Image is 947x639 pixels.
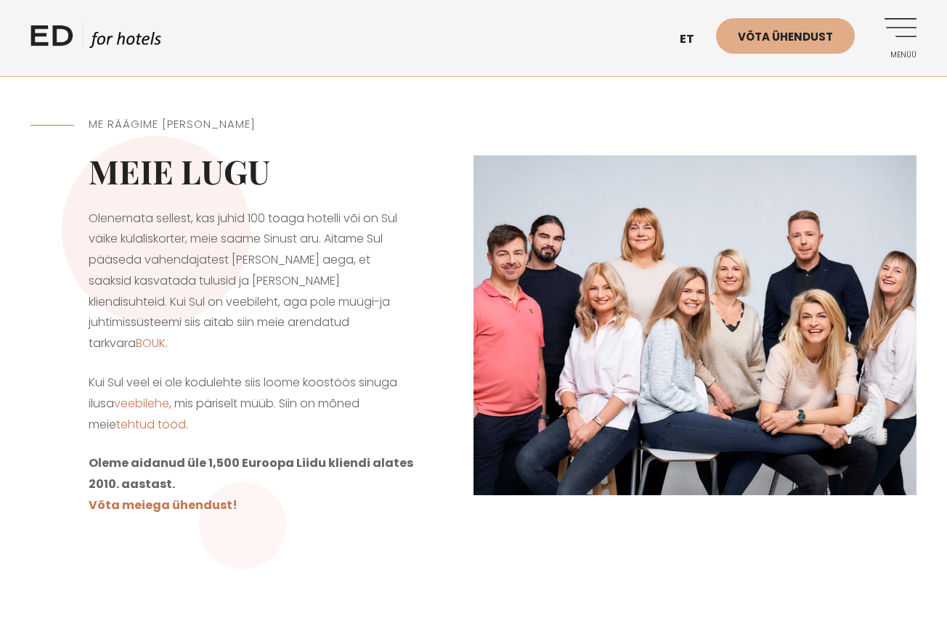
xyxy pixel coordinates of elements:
span: Menüü [877,51,916,60]
strong: Oleme aidanud üle 1,500 Euroopa Liidu kliendi alates 2010. aastast. [89,455,413,492]
h5: ME RÄÄGIME [PERSON_NAME] [89,116,415,133]
a: tehtud tööd [116,416,186,433]
a: veebilehe [114,395,169,412]
a: Võta ühendust [716,18,855,54]
a: ED HOTELS [31,22,161,58]
a: Menüü [877,18,916,58]
a: BOUK [136,335,166,351]
p: Olenemata sellest, kas juhid 100 toaga hotelli või on Sul väike külaliskorter, meie saame Sinust ... [89,208,415,355]
h2: Meie lugu [89,151,415,190]
p: Kui Sul veel ei ole kodulehte siis loome koostöös sinuga ilusa , mis päriselt müüb. Siin on mõned... [89,373,415,435]
a: et [672,22,716,57]
a: Võta meiega ühendust! [89,497,237,513]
